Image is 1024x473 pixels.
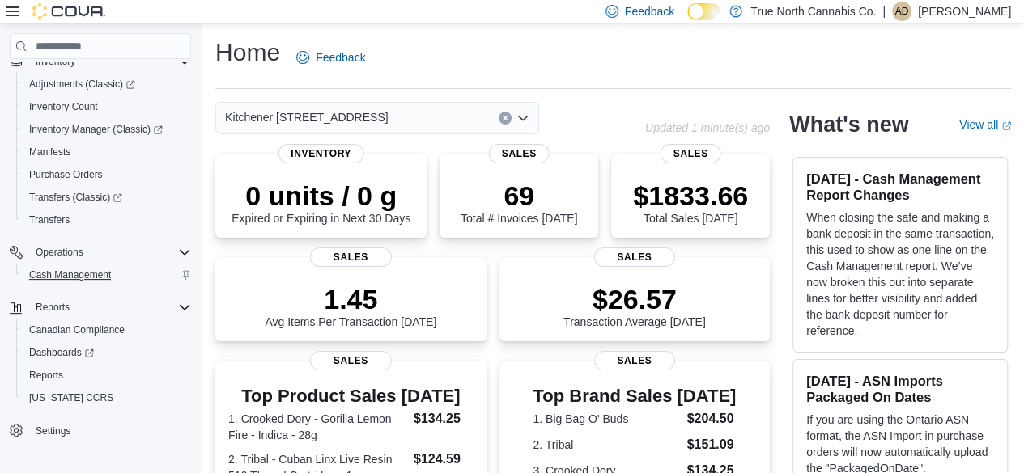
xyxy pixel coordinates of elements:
[29,213,70,226] span: Transfers
[232,179,410,225] div: Expired or Expiring in Next 30 Days
[29,369,63,382] span: Reports
[625,3,674,19] span: Feedback
[36,246,83,259] span: Operations
[23,343,191,362] span: Dashboards
[806,209,994,339] p: When closing the safe and making a bank deposit in the same transaction, this used to show as one...
[36,301,70,314] span: Reports
[29,78,135,91] span: Adjustments (Classic)
[32,3,105,19] img: Cova
[23,210,191,230] span: Transfers
[3,241,198,264] button: Operations
[29,100,98,113] span: Inventory Count
[36,424,70,437] span: Settings
[23,388,191,408] span: Washington CCRS
[23,210,76,230] a: Transfers
[895,2,909,21] span: AD
[686,435,736,454] dd: $151.09
[918,2,1011,21] p: [PERSON_NAME]
[23,97,191,116] span: Inventory Count
[533,411,680,427] dt: 1. Big Bag O' Buds
[228,386,474,406] h3: Top Product Sales [DATE]
[29,123,163,136] span: Inventory Manager (Classic)
[29,323,125,336] span: Canadian Compliance
[533,437,680,453] dt: 2. Tribal
[806,171,994,203] h3: [DATE] - Cash Management Report Changes
[23,388,120,408] a: [US_STATE] CCRS
[16,73,198,95] a: Adjustments (Classic)
[29,243,90,262] button: Operations
[23,142,77,162] a: Manifests
[806,373,994,405] h3: [DATE] - ASN Imports Packaged On Dates
[16,186,198,209] a: Transfers (Classic)
[3,419,198,442] button: Settings
[687,3,721,20] input: Dark Mode
[316,49,365,65] span: Feedback
[310,247,391,267] span: Sales
[645,121,770,134] p: Updated 1 minute(s) ago
[16,341,198,364] a: Dashboards
[23,365,191,385] span: Reports
[594,247,675,267] span: Sales
[594,351,675,370] span: Sales
[489,144,550,163] span: Sales
[29,346,94,359] span: Dashboards
[533,386,736,406] h3: Top Brand Sales [DATE]
[499,112,512,125] button: Clear input
[661,144,721,163] span: Sales
[23,165,191,184] span: Purchase Orders
[23,320,131,340] a: Canadian Compliance
[23,265,191,285] span: Cash Management
[16,264,198,286] button: Cash Management
[265,283,436,328] div: Avg Items Per Transaction [DATE]
[892,2,911,21] div: Alexander Davidd
[16,319,198,341] button: Canadian Compliance
[16,386,198,409] button: [US_STATE] CCRS
[215,36,280,69] h1: Home
[29,168,103,181] span: Purchase Orders
[3,296,198,319] button: Reports
[687,20,688,21] span: Dark Mode
[23,188,129,207] a: Transfers (Classic)
[686,409,736,429] dd: $204.50
[461,179,577,212] p: 69
[232,179,410,212] p: 0 units / 0 g
[563,283,706,328] div: Transaction Average [DATE]
[29,243,191,262] span: Operations
[23,74,191,94] span: Adjustments (Classic)
[29,268,111,281] span: Cash Management
[23,188,191,207] span: Transfers (Classic)
[23,343,100,362] a: Dashboards
[29,391,113,404] span: [US_STATE] CCRS
[16,141,198,163] button: Manifests
[563,283,706,315] p: $26.57
[29,298,191,317] span: Reports
[633,179,748,225] div: Total Sales [DATE]
[1001,121,1011,131] svg: External link
[29,146,70,158] span: Manifests
[29,298,76,317] button: Reports
[16,95,198,118] button: Inventory Count
[16,209,198,231] button: Transfers
[23,142,191,162] span: Manifests
[461,179,577,225] div: Total # Invoices [DATE]
[265,283,436,315] p: 1.45
[310,351,391,370] span: Sales
[290,41,372,74] a: Feedback
[23,97,104,116] a: Inventory Count
[23,365,70,385] a: Reports
[23,74,142,94] a: Adjustments (Classic)
[750,2,876,21] p: True North Cannabis Co.
[225,108,389,127] span: Kitchener [STREET_ADDRESS]
[278,144,364,163] span: Inventory
[228,411,407,443] dt: 1. Crooked Dory - Gorilla Lemon Fire - Indica - 28g
[29,421,77,441] a: Settings
[633,179,748,212] p: $1833.66
[23,120,169,139] a: Inventory Manager (Classic)
[16,163,198,186] button: Purchase Orders
[29,191,122,204] span: Transfers (Classic)
[959,118,1011,131] a: View allExternal link
[23,265,117,285] a: Cash Management
[23,320,191,340] span: Canadian Compliance
[516,112,529,125] button: Open list of options
[23,165,109,184] a: Purchase Orders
